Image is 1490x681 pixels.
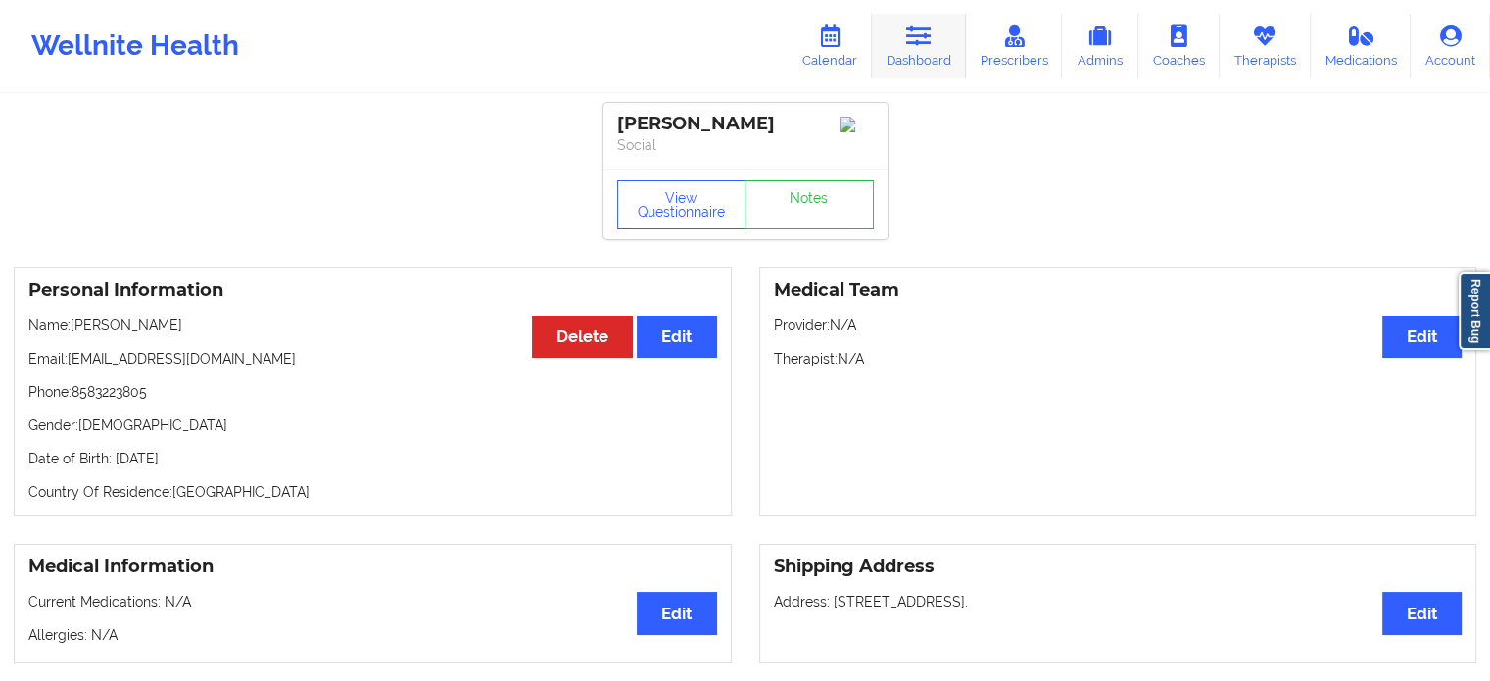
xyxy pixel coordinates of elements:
h3: Shipping Address [774,556,1463,578]
h3: Medical Team [774,279,1463,302]
p: Country Of Residence: [GEOGRAPHIC_DATA] [28,482,717,502]
p: Therapist: N/A [774,349,1463,368]
p: Phone: 8583223805 [28,382,717,402]
button: Edit [637,316,716,358]
h3: Medical Information [28,556,717,578]
a: Dashboard [872,14,966,78]
a: Prescribers [966,14,1063,78]
p: Email: [EMAIL_ADDRESS][DOMAIN_NAME] [28,349,717,368]
a: Account [1411,14,1490,78]
a: Medications [1311,14,1412,78]
p: Date of Birth: [DATE] [28,449,717,468]
button: Edit [1382,592,1462,634]
a: Admins [1062,14,1138,78]
a: Coaches [1138,14,1220,78]
div: [PERSON_NAME] [617,113,874,135]
img: Image%2Fplaceholer-image.png [840,117,874,132]
a: Therapists [1220,14,1311,78]
button: Edit [637,592,716,634]
button: View Questionnaire [617,180,746,229]
p: Allergies: N/A [28,625,717,645]
p: Social [617,135,874,155]
p: Name: [PERSON_NAME] [28,316,717,335]
p: Address: [STREET_ADDRESS]. [774,592,1463,611]
p: Gender: [DEMOGRAPHIC_DATA] [28,415,717,435]
a: Report Bug [1459,272,1490,350]
a: Notes [745,180,874,229]
p: Current Medications: N/A [28,592,717,611]
button: Edit [1382,316,1462,358]
button: Delete [532,316,633,358]
h3: Personal Information [28,279,717,302]
a: Calendar [788,14,872,78]
p: Provider: N/A [774,316,1463,335]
